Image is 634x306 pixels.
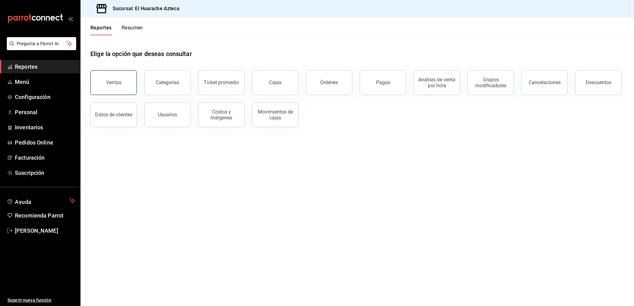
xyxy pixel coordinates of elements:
div: Órdenes [320,80,338,85]
span: Recomienda Parrot [15,211,75,220]
div: Ticket promedio [204,80,239,85]
div: Grupos modificadores [471,77,510,88]
button: Descuentos [575,70,622,95]
span: Sugerir nueva función [7,297,75,304]
button: Ventas [90,70,137,95]
button: Análisis de venta por hora [414,70,460,95]
div: Costos y márgenes [202,109,241,121]
span: Ayuda [15,197,67,205]
button: Datos de clientes [90,102,137,127]
button: Categorías [144,70,191,95]
div: Movimientos de cajas [256,109,294,121]
div: navigation tabs [90,25,143,35]
div: Usuarios [158,112,177,118]
a: Pregunta a Parrot AI [4,45,76,51]
button: Cajas [252,70,298,95]
button: Pregunta a Parrot AI [7,37,76,50]
button: Usuarios [144,102,191,127]
span: Configuración [15,93,75,101]
button: Cancelaciones [521,70,568,95]
span: Reportes [15,62,75,71]
div: Ventas [106,80,121,85]
span: [PERSON_NAME] [15,226,75,235]
span: Pedidos Online [15,138,75,147]
button: Órdenes [306,70,352,95]
div: Análisis de venta por hora [418,77,456,88]
h1: Elige la opción que deseas consultar [90,49,192,58]
div: Datos de clientes [95,112,132,118]
button: open_drawer_menu [68,16,73,21]
span: Suscripción [15,169,75,177]
button: Ticket promedio [198,70,245,95]
div: Pagos [376,80,390,85]
div: Cancelaciones [529,80,561,85]
span: Menú [15,78,75,86]
div: Descuentos [586,80,611,85]
span: Pregunta a Parrot AI [17,41,67,47]
span: Facturación [15,153,75,162]
div: Cajas [269,80,281,85]
button: Resumen [122,25,143,35]
div: Categorías [156,80,179,85]
button: Movimientos de cajas [252,102,298,127]
button: Grupos modificadores [467,70,514,95]
button: Reportes [90,25,112,35]
h3: Sucursal: El Huarache Azteca [108,5,180,12]
button: Pagos [360,70,406,95]
span: Inventarios [15,123,75,131]
button: Costos y márgenes [198,102,245,127]
span: Personal [15,108,75,116]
